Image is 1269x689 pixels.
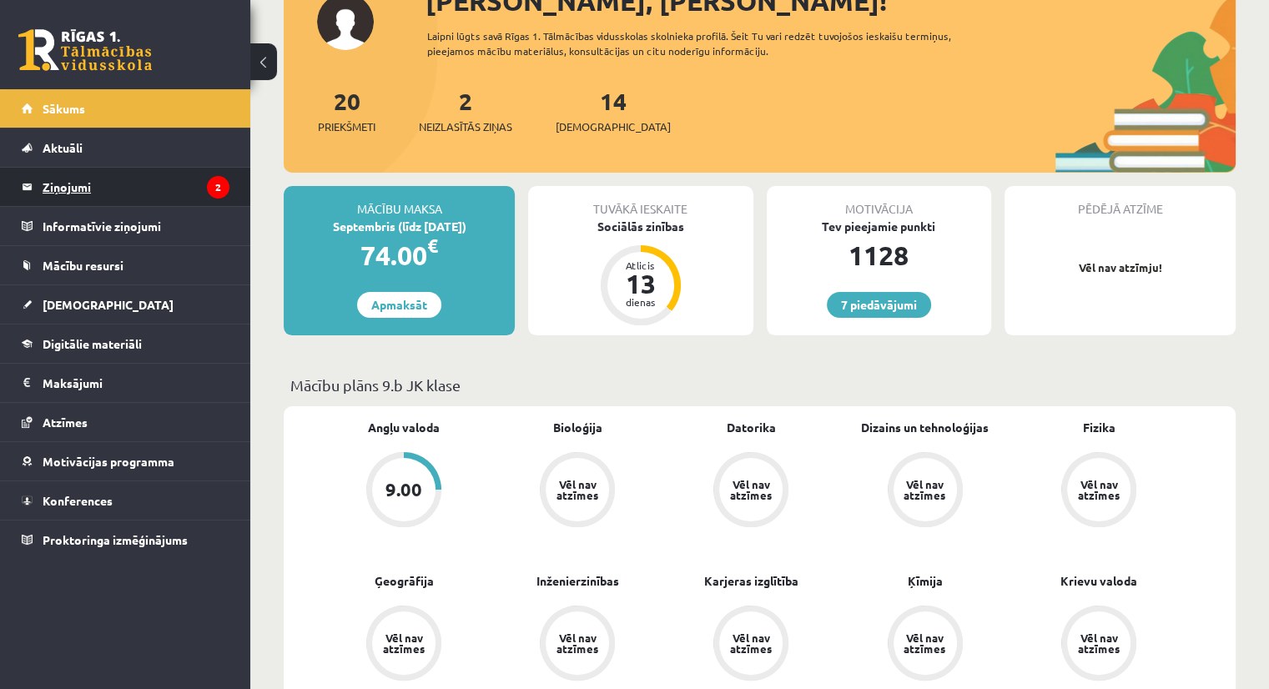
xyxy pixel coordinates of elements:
[22,89,229,128] a: Sākums
[18,29,152,71] a: Rīgas 1. Tālmācības vidusskola
[22,128,229,167] a: Aktuāli
[528,218,753,235] div: Sociālās zinības
[554,479,601,500] div: Vēl nav atzīmes
[207,176,229,199] i: 2
[728,479,774,500] div: Vēl nav atzīmes
[1082,419,1115,436] a: Fizika
[1075,479,1122,500] div: Vēl nav atzīmes
[704,572,798,590] a: Karjeras izglītība
[375,572,434,590] a: Ģeogrāfija
[1075,632,1122,654] div: Vēl nav atzīmes
[22,207,229,245] a: Informatīvie ziņojumi
[1013,259,1227,276] p: Vēl nav atzīmju!
[861,419,989,436] a: Dizains un tehnoloģijas
[43,297,174,312] span: [DEMOGRAPHIC_DATA]
[22,168,229,206] a: Ziņojumi2
[385,480,422,499] div: 9.00
[556,86,671,135] a: 14[DEMOGRAPHIC_DATA]
[902,632,949,654] div: Vēl nav atzīmes
[1060,572,1137,590] a: Krievu valoda
[368,419,440,436] a: Angļu valoda
[22,285,229,324] a: [DEMOGRAPHIC_DATA]
[43,258,123,273] span: Mācību resursi
[43,168,229,206] legend: Ziņojumi
[616,260,666,270] div: Atlicis
[767,186,991,218] div: Motivācija
[528,186,753,218] div: Tuvākā ieskaite
[427,234,438,258] span: €
[317,452,491,531] a: 9.00
[616,297,666,307] div: dienas
[536,572,619,590] a: Inženierzinības
[22,521,229,559] a: Proktoringa izmēģinājums
[22,481,229,520] a: Konferences
[767,235,991,275] div: 1128
[22,442,229,480] a: Motivācijas programma
[727,419,776,436] a: Datorika
[554,632,601,654] div: Vēl nav atzīmes
[43,336,142,351] span: Digitālie materiāli
[616,270,666,297] div: 13
[357,292,441,318] a: Apmaksāt
[43,415,88,430] span: Atzīmes
[728,632,774,654] div: Vēl nav atzīmes
[491,452,664,531] a: Vēl nav atzīmes
[43,207,229,245] legend: Informatīvie ziņojumi
[284,218,515,235] div: Septembris (līdz [DATE])
[43,101,85,116] span: Sākums
[318,86,375,135] a: 20Priekšmeti
[419,118,512,135] span: Neizlasītās ziņas
[43,454,174,469] span: Motivācijas programma
[419,86,512,135] a: 2Neizlasītās ziņas
[1005,186,1236,218] div: Pēdējā atzīme
[380,632,427,654] div: Vēl nav atzīmes
[838,606,1012,684] a: Vēl nav atzīmes
[43,140,83,155] span: Aktuāli
[22,364,229,402] a: Maksājumi
[553,419,602,436] a: Bioloģija
[838,452,1012,531] a: Vēl nav atzīmes
[902,479,949,500] div: Vēl nav atzīmes
[827,292,931,318] a: 7 piedāvājumi
[43,364,229,402] legend: Maksājumi
[22,246,229,284] a: Mācību resursi
[427,28,999,58] div: Laipni lūgts savā Rīgas 1. Tālmācības vidusskolas skolnieka profilā. Šeit Tu vari redzēt tuvojošo...
[491,606,664,684] a: Vēl nav atzīmes
[22,324,229,363] a: Digitālie materiāli
[556,118,671,135] span: [DEMOGRAPHIC_DATA]
[317,606,491,684] a: Vēl nav atzīmes
[664,452,838,531] a: Vēl nav atzīmes
[43,493,113,508] span: Konferences
[318,118,375,135] span: Priekšmeti
[1012,606,1186,684] a: Vēl nav atzīmes
[284,235,515,275] div: 74.00
[43,532,188,547] span: Proktoringa izmēģinājums
[528,218,753,328] a: Sociālās zinības Atlicis 13 dienas
[664,606,838,684] a: Vēl nav atzīmes
[284,186,515,218] div: Mācību maksa
[1012,452,1186,531] a: Vēl nav atzīmes
[290,374,1229,396] p: Mācību plāns 9.b JK klase
[908,572,943,590] a: Ķīmija
[767,218,991,235] div: Tev pieejamie punkti
[22,403,229,441] a: Atzīmes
